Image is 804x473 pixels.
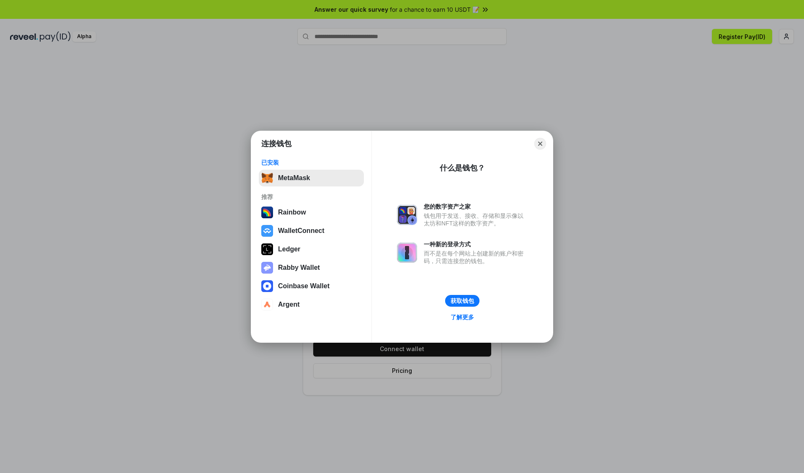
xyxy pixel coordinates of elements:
[397,205,417,225] img: svg+xml,%3Csvg%20xmlns%3D%22http%3A%2F%2Fwww.w3.org%2F2000%2Fsvg%22%20fill%3D%22none%22%20viewBox...
[278,301,300,308] div: Argent
[445,295,479,307] button: 获取钱包
[259,204,364,221] button: Rainbow
[261,262,273,274] img: svg+xml,%3Csvg%20xmlns%3D%22http%3A%2F%2Fwww.w3.org%2F2000%2Fsvg%22%20fill%3D%22none%22%20viewBox...
[424,203,528,210] div: 您的数字资产之家
[278,174,310,182] div: MetaMask
[259,222,364,239] button: WalletConnect
[451,313,474,321] div: 了解更多
[278,264,320,271] div: Rabby Wallet
[259,259,364,276] button: Rabby Wallet
[424,240,528,248] div: 一种新的登录方式
[261,159,361,166] div: 已安装
[397,243,417,263] img: svg+xml,%3Csvg%20xmlns%3D%22http%3A%2F%2Fwww.w3.org%2F2000%2Fsvg%22%20fill%3D%22none%22%20viewBox...
[278,227,325,235] div: WalletConnect
[278,246,300,253] div: Ledger
[261,207,273,218] img: svg+xml,%3Csvg%20width%3D%22120%22%20height%3D%22120%22%20viewBox%3D%220%200%20120%20120%22%20fil...
[424,250,528,265] div: 而不是在每个网站上创建新的账户和密码，只需连接您的钱包。
[278,209,306,216] div: Rainbow
[424,212,528,227] div: 钱包用于发送、接收、存储和显示像以太坊和NFT这样的数字资产。
[259,278,364,295] button: Coinbase Wallet
[261,172,273,184] img: svg+xml,%3Csvg%20fill%3D%22none%22%20height%3D%2233%22%20viewBox%3D%220%200%2035%2033%22%20width%...
[261,280,273,292] img: svg+xml,%3Csvg%20width%3D%2228%22%20height%3D%2228%22%20viewBox%3D%220%200%2028%2028%22%20fill%3D...
[278,282,330,290] div: Coinbase Wallet
[440,163,485,173] div: 什么是钱包？
[259,296,364,313] button: Argent
[259,241,364,258] button: Ledger
[451,297,474,305] div: 获取钱包
[261,139,291,149] h1: 连接钱包
[259,170,364,186] button: MetaMask
[534,138,546,150] button: Close
[261,299,273,310] img: svg+xml,%3Csvg%20width%3D%2228%22%20height%3D%2228%22%20viewBox%3D%220%200%2028%2028%22%20fill%3D...
[446,312,479,323] a: 了解更多
[261,243,273,255] img: svg+xml,%3Csvg%20xmlns%3D%22http%3A%2F%2Fwww.w3.org%2F2000%2Fsvg%22%20width%3D%2228%22%20height%3...
[261,193,361,201] div: 推荐
[261,225,273,237] img: svg+xml,%3Csvg%20width%3D%2228%22%20height%3D%2228%22%20viewBox%3D%220%200%2028%2028%22%20fill%3D...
